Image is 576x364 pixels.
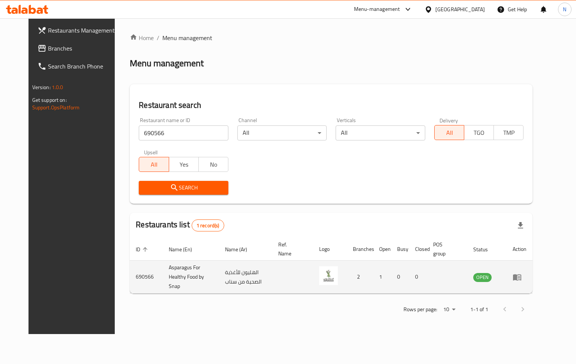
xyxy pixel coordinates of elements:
label: Delivery [439,118,458,123]
h2: Menu management [130,57,204,69]
span: OPEN [473,273,492,282]
span: ID [136,245,150,254]
td: 2 [347,261,373,294]
a: Home [130,33,154,42]
span: 1 record(s) [192,222,224,229]
button: TMP [493,125,523,140]
td: 0 [409,261,427,294]
button: All [139,157,169,172]
div: All [237,125,327,140]
nav: breadcrumb [130,33,532,42]
span: Yes [172,159,196,170]
span: Get support on: [32,95,67,105]
span: Restaurants Management [48,26,119,35]
td: 1 [373,261,391,294]
span: No [202,159,225,170]
a: Search Branch Phone [31,57,125,75]
p: Rows per page: [403,305,437,314]
span: POS group [433,240,459,258]
h2: Restaurant search [139,100,523,111]
span: Name (En) [169,245,202,254]
td: الهليون للأغذية الصحية من سناب [219,261,272,294]
input: Search for restaurant name or ID.. [139,125,228,140]
span: All [438,127,461,138]
img: Asparagus For Healthy Food by Snap [319,266,338,285]
div: [GEOGRAPHIC_DATA] [435,5,485,13]
th: Logo [313,238,347,261]
div: Menu-management [354,5,400,14]
button: All [434,125,464,140]
p: 1-1 of 1 [470,305,488,314]
span: All [142,159,166,170]
div: Export file [511,216,529,234]
span: TGO [467,127,491,138]
th: Branches [347,238,373,261]
li: / [157,33,159,42]
table: enhanced table [130,238,532,294]
td: Asparagus For Healthy Food by Snap [163,261,219,294]
th: Busy [391,238,409,261]
label: Upsell [144,149,158,155]
span: 1.0.0 [52,82,63,92]
span: Version: [32,82,51,92]
span: Search [145,183,222,192]
button: No [198,157,228,172]
span: Menu management [162,33,212,42]
button: Yes [169,157,199,172]
div: Rows per page: [440,304,458,315]
a: Support.OpsPlatform [32,103,80,112]
span: N [563,5,566,13]
div: All [336,125,425,140]
span: TMP [497,127,520,138]
th: Open [373,238,391,261]
td: 0 [391,261,409,294]
span: Ref. Name [278,240,304,258]
button: Search [139,181,228,195]
th: Action [507,238,532,261]
span: Name (Ar) [225,245,257,254]
a: Restaurants Management [31,21,125,39]
h2: Restaurants list [136,219,224,231]
a: Branches [31,39,125,57]
td: 690566 [130,261,163,294]
span: Search Branch Phone [48,62,119,71]
span: Status [473,245,498,254]
th: Closed [409,238,427,261]
div: Total records count [192,219,224,231]
span: Branches [48,44,119,53]
button: TGO [464,125,494,140]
